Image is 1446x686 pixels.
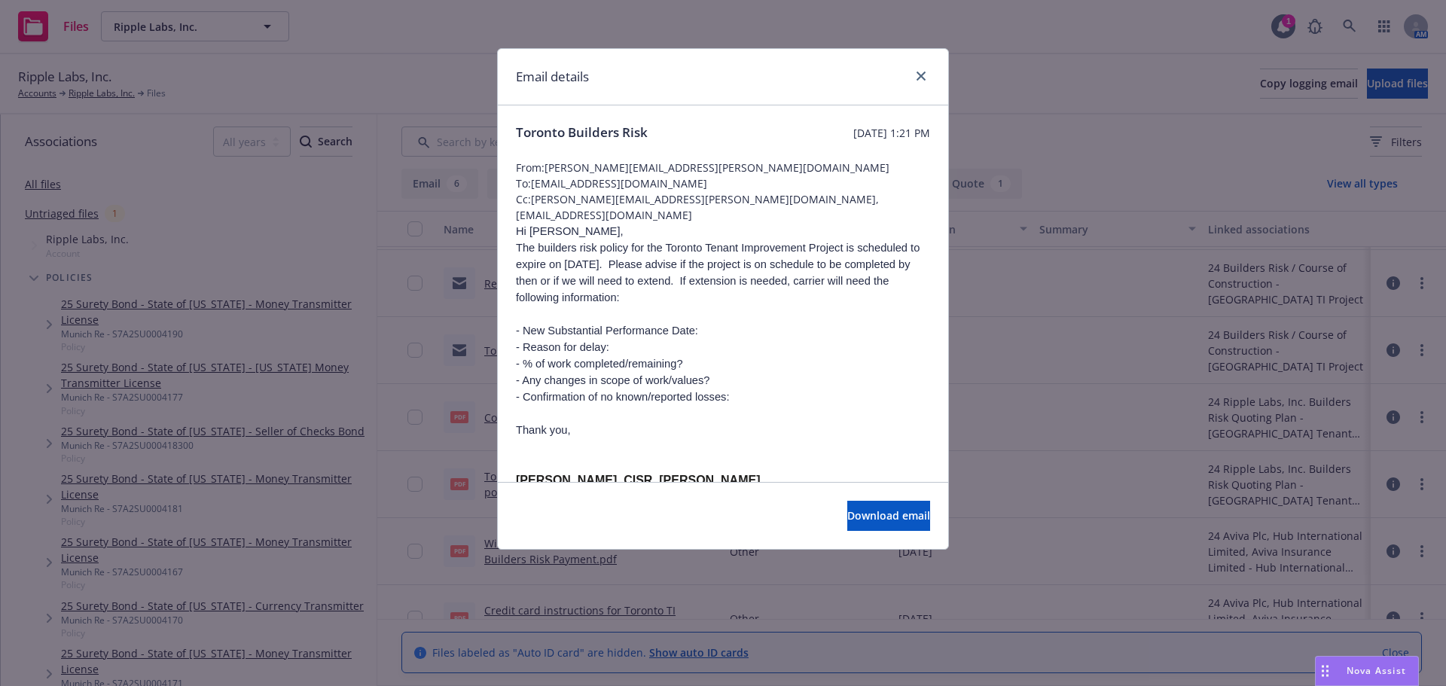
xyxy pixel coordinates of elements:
[912,67,930,85] a: close
[1347,664,1406,677] span: Nova Assist
[516,160,930,175] span: From: [PERSON_NAME][EMAIL_ADDRESS][PERSON_NAME][DOMAIN_NAME]
[847,501,930,531] button: Download email
[516,374,709,386] span: - Any changes in scope of work/values?
[516,67,589,87] h1: Email details
[1316,657,1335,685] div: Drag to move
[516,191,930,223] span: Cc: [PERSON_NAME][EMAIL_ADDRESS][PERSON_NAME][DOMAIN_NAME],[EMAIL_ADDRESS][DOMAIN_NAME]
[516,358,683,370] span: - % of work completed/remaining?
[853,125,930,141] span: [DATE] 1:21 PM
[516,341,609,353] span: - Reason for delay:
[1315,656,1419,686] button: Nova Assist
[516,325,698,337] span: - New Substantial Performance Date:
[516,474,760,486] span: [PERSON_NAME], CISR, [PERSON_NAME]
[516,225,624,237] span: Hi [PERSON_NAME],
[516,123,648,142] span: Toronto Builders Risk
[516,239,930,306] p: The builders risk policy for the Toronto Tenant Improvement Project is scheduled to expire on [DA...
[516,391,730,403] span: - Confirmation of no known/reported losses:
[516,175,930,191] span: To: [EMAIL_ADDRESS][DOMAIN_NAME]
[516,422,930,438] p: Thank you,
[847,508,930,523] span: Download email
